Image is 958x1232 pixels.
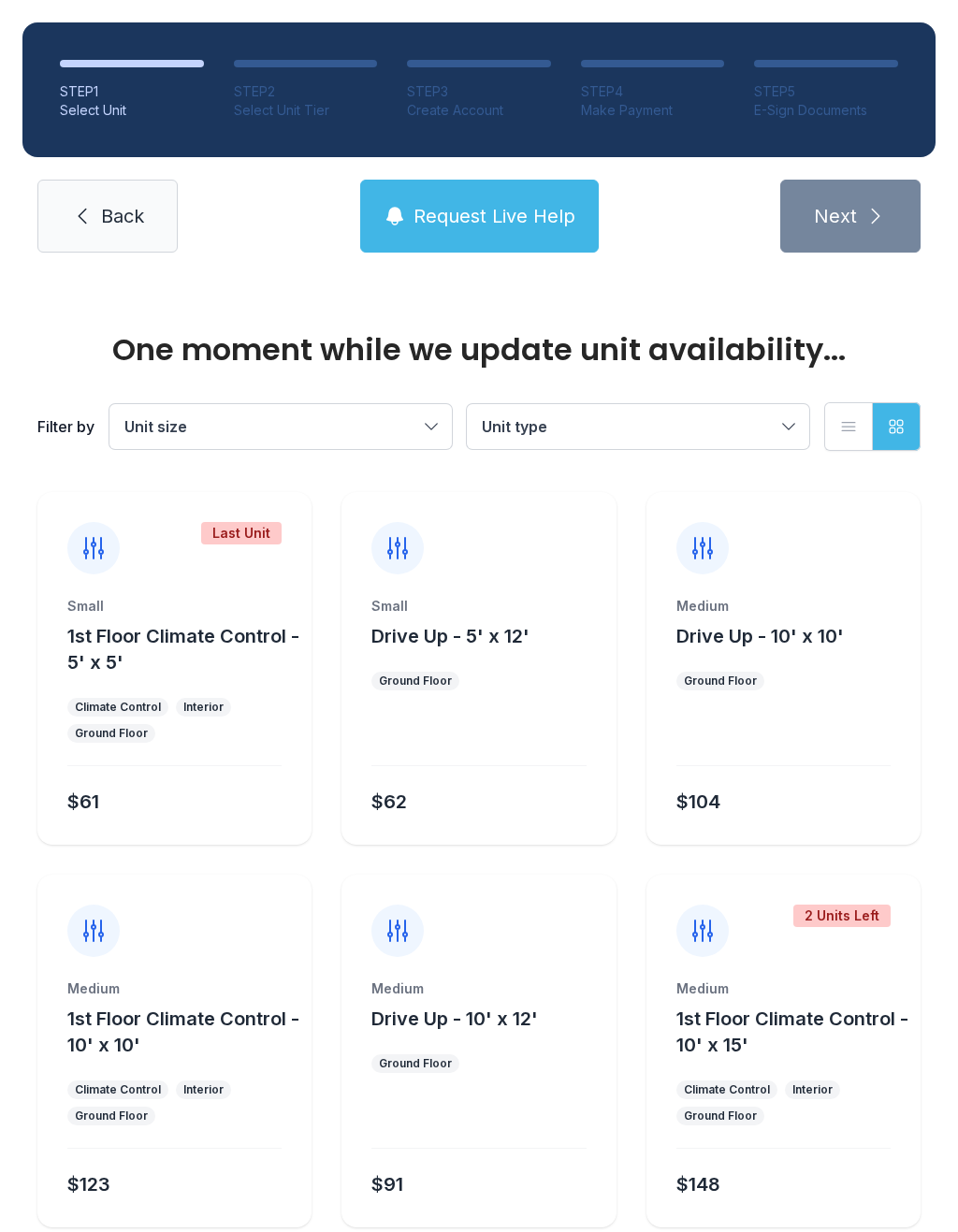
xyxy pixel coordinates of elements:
div: Medium [676,979,891,998]
div: Interior [183,700,224,715]
div: 2 Units Left [793,905,891,927]
div: Interior [183,1082,224,1097]
div: $62 [371,789,407,815]
button: Drive Up - 10' x 10' [676,623,844,649]
div: Climate Control [75,700,161,715]
div: Ground Floor [379,674,452,688]
span: Unit type [482,417,547,436]
div: Small [67,597,282,616]
div: Filter by [37,415,94,438]
span: Request Live Help [414,203,575,229]
button: Unit type [467,404,809,449]
button: 1st Floor Climate Control - 10' x 10' [67,1006,304,1058]
div: One moment while we update unit availability... [37,335,921,365]
div: Climate Control [684,1082,770,1097]
div: Medium [676,597,891,616]
div: Create Account [407,101,551,120]
div: STEP 5 [754,82,898,101]
div: $148 [676,1171,720,1197]
div: E-Sign Documents [754,101,898,120]
div: Ground Floor [379,1056,452,1071]
button: 1st Floor Climate Control - 10' x 15' [676,1006,913,1058]
div: Select Unit [60,101,204,120]
div: STEP 2 [234,82,378,101]
div: Climate Control [75,1082,161,1097]
div: Last Unit [201,522,282,544]
div: Small [371,597,586,616]
span: Next [814,203,857,229]
span: Back [101,203,144,229]
button: 1st Floor Climate Control - 5' x 5' [67,623,304,675]
div: Ground Floor [75,1109,148,1123]
div: Make Payment [581,101,725,120]
div: STEP 1 [60,82,204,101]
span: Drive Up - 10' x 12' [371,1007,538,1030]
div: Select Unit Tier [234,101,378,120]
div: STEP 4 [581,82,725,101]
div: Ground Floor [684,674,757,688]
div: Ground Floor [75,726,148,741]
button: Drive Up - 10' x 12' [371,1006,538,1032]
span: Drive Up - 5' x 12' [371,625,530,647]
span: 1st Floor Climate Control - 10' x 10' [67,1007,299,1056]
div: Interior [792,1082,833,1097]
button: Unit size [109,404,452,449]
div: Medium [371,979,586,998]
div: $61 [67,789,99,815]
div: $123 [67,1171,110,1197]
div: STEP 3 [407,82,551,101]
span: Drive Up - 10' x 10' [676,625,844,647]
span: Unit size [124,417,187,436]
div: Ground Floor [684,1109,757,1123]
span: 1st Floor Climate Control - 10' x 15' [676,1007,908,1056]
span: 1st Floor Climate Control - 5' x 5' [67,625,299,674]
button: Drive Up - 5' x 12' [371,623,530,649]
div: Medium [67,979,282,998]
div: $91 [371,1171,403,1197]
div: $104 [676,789,720,815]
